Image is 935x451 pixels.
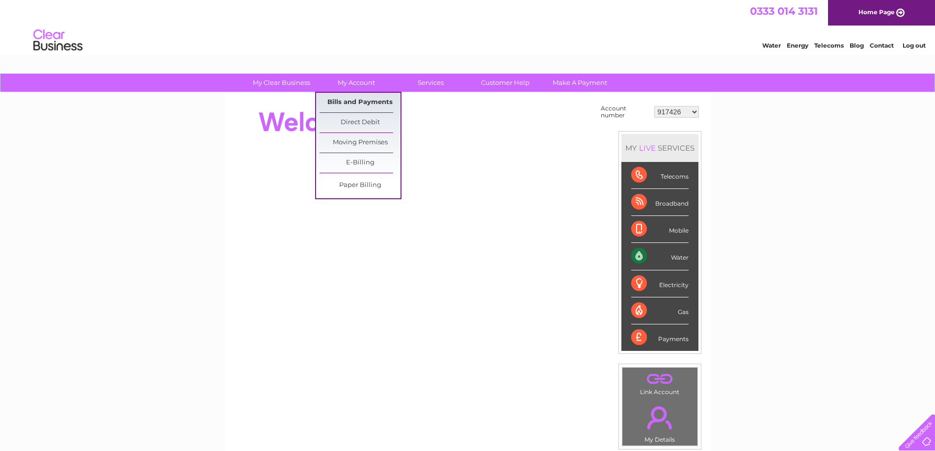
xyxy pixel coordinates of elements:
[539,74,620,92] a: Make A Payment
[814,42,844,49] a: Telecoms
[631,189,689,216] div: Broadband
[762,42,781,49] a: Water
[316,74,397,92] a: My Account
[625,370,695,387] a: .
[850,42,864,49] a: Blog
[631,324,689,351] div: Payments
[870,42,894,49] a: Contact
[622,367,698,398] td: Link Account
[787,42,808,49] a: Energy
[631,270,689,297] div: Electricity
[625,400,695,435] a: .
[621,134,698,162] div: MY SERVICES
[622,398,698,446] td: My Details
[320,176,401,195] a: Paper Billing
[465,74,546,92] a: Customer Help
[33,26,83,55] img: logo.png
[320,153,401,173] a: E-Billing
[236,5,700,48] div: Clear Business is a trading name of Verastar Limited (registered in [GEOGRAPHIC_DATA] No. 3667643...
[631,243,689,270] div: Water
[903,42,926,49] a: Log out
[320,93,401,112] a: Bills and Payments
[320,133,401,153] a: Moving Premises
[631,297,689,324] div: Gas
[390,74,471,92] a: Services
[320,113,401,133] a: Direct Debit
[631,162,689,189] div: Telecoms
[241,74,322,92] a: My Clear Business
[598,103,652,121] td: Account number
[637,143,658,153] div: LIVE
[631,216,689,243] div: Mobile
[750,5,818,17] a: 0333 014 3131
